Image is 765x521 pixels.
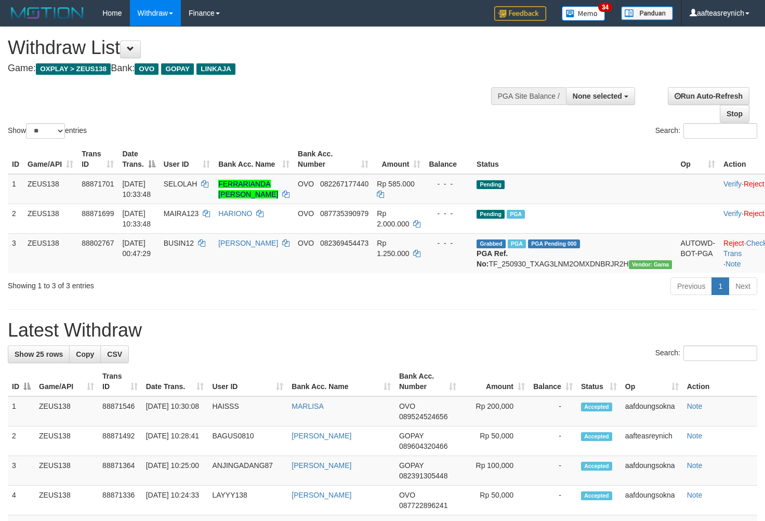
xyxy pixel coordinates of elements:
span: Accepted [581,432,612,441]
img: Feedback.jpg [494,6,546,21]
span: Rp 585.000 [377,180,414,188]
td: 3 [8,456,35,486]
span: Accepted [581,403,612,411]
td: HAISSS [208,396,287,426]
span: BUSIN12 [164,239,194,247]
a: Note [687,491,703,499]
th: Action [683,367,757,396]
button: None selected [566,87,635,105]
span: GOPAY [399,461,424,470]
th: Date Trans.: activate to sort column descending [118,144,159,174]
td: aafdoungsokna [621,486,683,515]
span: OVO [298,239,314,247]
td: aafteasreynich [621,426,683,456]
span: [DATE] 00:47:29 [122,239,151,258]
h1: Withdraw List [8,37,499,58]
span: OXPLAY > ZEUS138 [36,63,111,75]
th: Bank Acc. Name: activate to sort column ascending [287,367,395,396]
td: [DATE] 10:25:00 [142,456,208,486]
a: Note [726,260,741,268]
span: 34 [598,3,612,12]
td: ZEUS138 [23,174,77,204]
a: CSV [100,345,129,363]
label: Show entries [8,123,87,139]
a: Show 25 rows [8,345,70,363]
h1: Latest Withdraw [8,320,757,341]
a: Verify [723,180,742,188]
span: Pending [477,210,505,219]
td: 1 [8,174,23,204]
td: aafdoungsokna [621,396,683,426]
th: ID [8,144,23,174]
td: 1 [8,396,35,426]
td: ZEUS138 [35,426,98,456]
th: Status [472,144,676,174]
span: Accepted [581,491,612,500]
td: 2 [8,204,23,233]
th: Trans ID: activate to sort column ascending [98,367,142,396]
a: 1 [711,277,729,295]
th: Op: activate to sort column ascending [676,144,719,174]
td: ZEUS138 [35,456,98,486]
th: ID: activate to sort column descending [8,367,35,396]
a: Reject [723,239,744,247]
span: 88871699 [82,209,114,218]
td: 88871546 [98,396,142,426]
th: Op: activate to sort column ascending [621,367,683,396]
span: GOPAY [399,432,424,440]
span: Copy 082369454473 to clipboard [320,239,368,247]
a: [PERSON_NAME] [292,432,351,440]
td: ANJINGADANG87 [208,456,287,486]
span: SELOLAH [164,180,197,188]
th: Amount: activate to sort column ascending [460,367,529,396]
span: PGA Pending [528,239,580,248]
td: AUTOWD-BOT-PGA [676,233,719,273]
span: Copy 087722896241 to clipboard [399,501,447,510]
a: Reject [744,209,764,218]
span: Vendor URL: https://trx31.1velocity.biz [629,260,672,269]
span: [DATE] 10:33:48 [122,209,151,228]
a: MARLISA [292,402,323,410]
a: Previous [670,277,712,295]
span: Show 25 rows [15,350,63,358]
td: 3 [8,233,23,273]
span: None selected [573,92,622,100]
span: OVO [298,180,314,188]
td: ZEUS138 [23,233,77,273]
span: Marked by aafpengsreynich [507,210,525,219]
td: aafdoungsokna [621,456,683,486]
th: Balance: activate to sort column ascending [529,367,577,396]
label: Search: [655,345,757,361]
th: Date Trans.: activate to sort column ascending [142,367,208,396]
span: Pending [477,180,505,189]
th: User ID: activate to sort column ascending [160,144,214,174]
a: FERRARIANDA [PERSON_NAME] [218,180,278,198]
th: Game/API: activate to sort column ascending [23,144,77,174]
td: 88871492 [98,426,142,456]
td: ZEUS138 [23,204,77,233]
a: Next [729,277,757,295]
th: Bank Acc. Number: activate to sort column ascending [395,367,460,396]
a: HARIONO [218,209,252,218]
b: PGA Ref. No: [477,249,508,268]
th: Bank Acc. Name: activate to sort column ascending [214,144,294,174]
td: TF_250930_TXAG3LNM2OMXDNBRJR2H [472,233,676,273]
span: Grabbed [477,239,506,248]
td: LAYYY138 [208,486,287,515]
a: [PERSON_NAME] [218,239,278,247]
div: Showing 1 to 3 of 3 entries [8,276,311,291]
span: LINKAJA [196,63,235,75]
span: Marked by aafsreyleap [508,239,526,248]
a: [PERSON_NAME] [292,491,351,499]
td: [DATE] 10:30:08 [142,396,208,426]
span: OVO [298,209,314,218]
span: CSV [107,350,122,358]
th: Trans ID: activate to sort column ascending [77,144,118,174]
th: Bank Acc. Number: activate to sort column ascending [294,144,373,174]
th: Status: activate to sort column ascending [577,367,621,396]
span: Copy 082391305448 to clipboard [399,472,447,480]
td: - [529,426,577,456]
span: GOPAY [161,63,194,75]
td: 88871336 [98,486,142,515]
td: [DATE] 10:24:33 [142,486,208,515]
